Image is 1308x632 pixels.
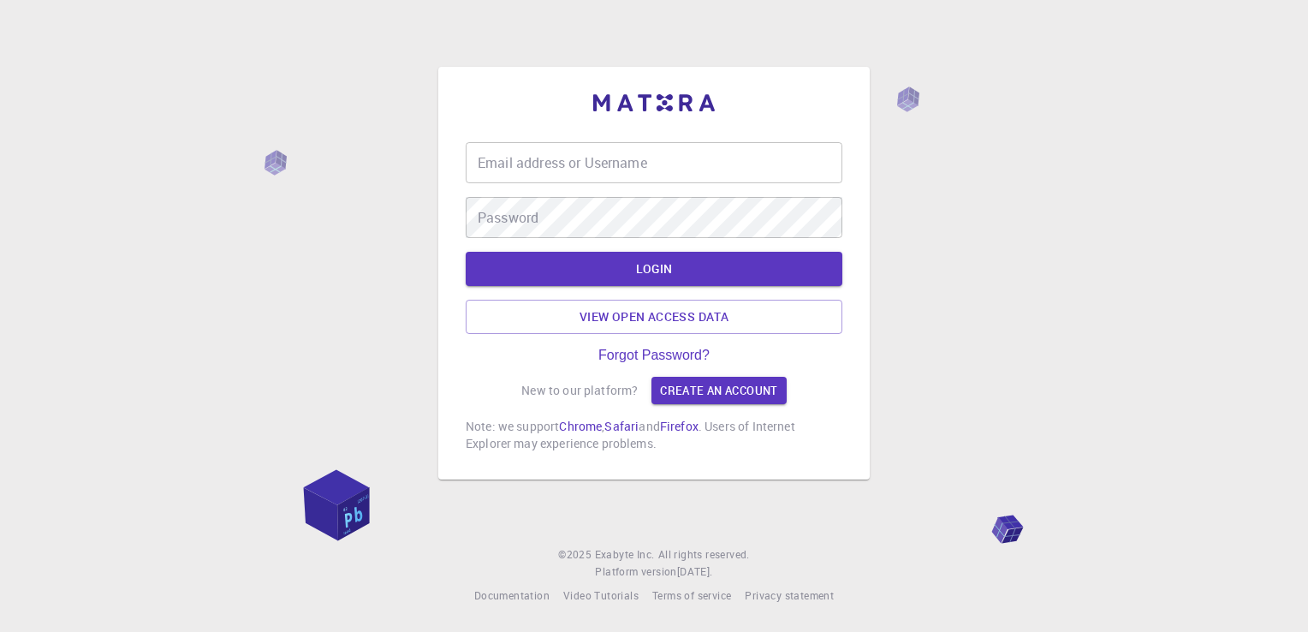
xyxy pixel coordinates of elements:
[595,563,676,581] span: Platform version
[658,546,750,563] span: All rights reserved.
[521,382,638,399] p: New to our platform?
[563,587,639,605] a: Video Tutorials
[745,588,834,602] span: Privacy statement
[563,588,639,602] span: Video Tutorials
[598,348,710,363] a: Forgot Password?
[660,418,699,434] a: Firefox
[595,547,655,561] span: Exabyte Inc.
[745,587,834,605] a: Privacy statement
[466,418,842,452] p: Note: we support , and . Users of Internet Explorer may experience problems.
[652,587,731,605] a: Terms of service
[677,563,713,581] a: [DATE].
[652,588,731,602] span: Terms of service
[474,587,550,605] a: Documentation
[651,377,786,404] a: Create an account
[559,418,602,434] a: Chrome
[677,564,713,578] span: [DATE] .
[466,300,842,334] a: View open access data
[558,546,594,563] span: © 2025
[466,252,842,286] button: LOGIN
[595,546,655,563] a: Exabyte Inc.
[604,418,639,434] a: Safari
[474,588,550,602] span: Documentation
